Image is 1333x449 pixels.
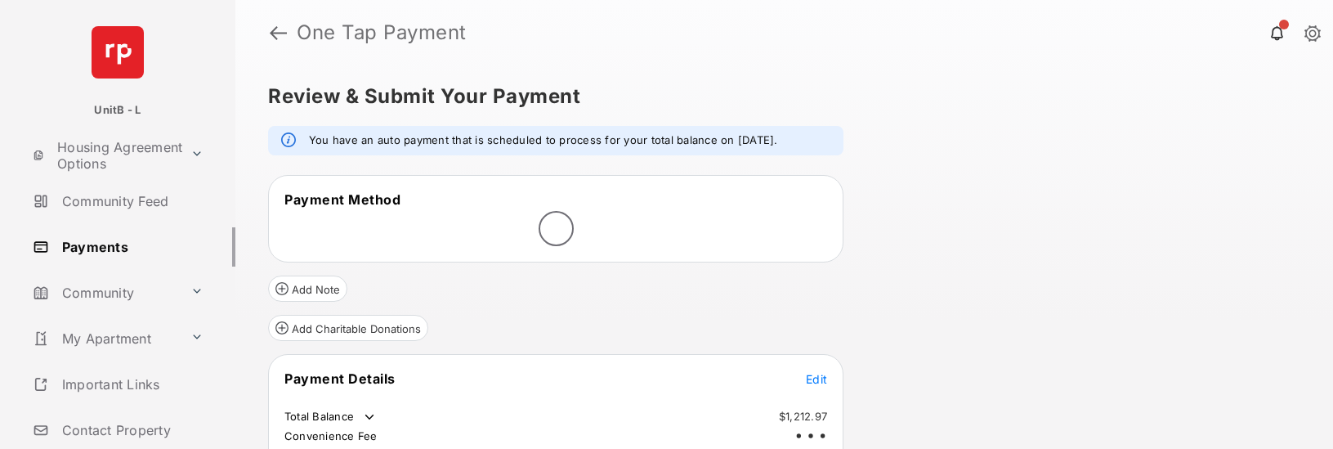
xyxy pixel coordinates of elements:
span: Payment Method [284,191,400,208]
span: Payment Details [284,370,396,387]
a: Housing Agreement Options [26,136,184,175]
a: Important Links [26,365,210,404]
button: Add Charitable Donations [268,315,428,341]
h5: Review & Submit Your Payment [268,87,1287,106]
em: You have an auto payment that is scheduled to process for your total balance on [DATE]. [309,132,778,149]
button: Add Note [268,276,347,302]
td: Total Balance [284,409,378,425]
a: Payments [26,227,235,267]
button: Edit [806,370,827,387]
a: My Apartment [26,319,184,358]
span: Edit [806,372,827,386]
a: Community [26,273,184,312]
p: UnitB - L [94,102,141,119]
img: svg+xml;base64,PHN2ZyB4bWxucz0iaHR0cDovL3d3dy53My5vcmcvMjAwMC9zdmciIHdpZHRoPSI2NCIgaGVpZ2h0PSI2NC... [92,26,144,79]
td: $1,212.97 [778,409,828,424]
strong: One Tap Payment [297,23,467,43]
td: Convenience Fee [284,429,378,443]
a: Community Feed [26,182,235,221]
